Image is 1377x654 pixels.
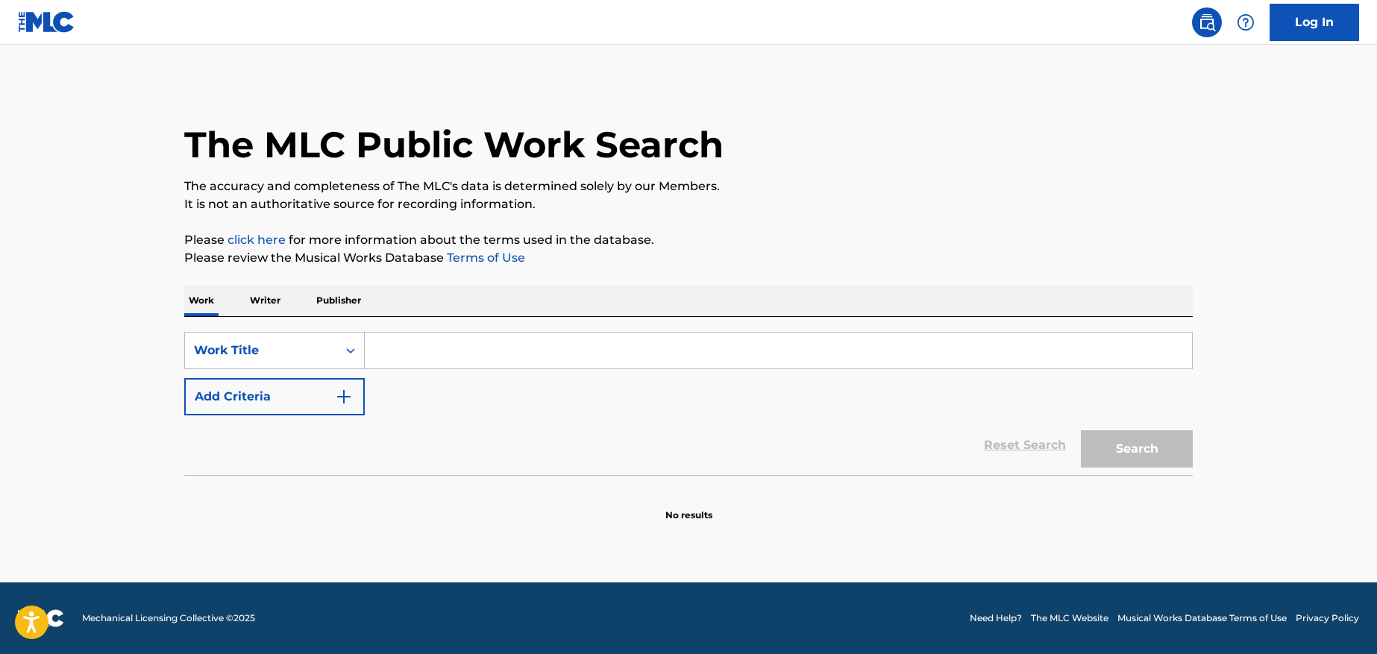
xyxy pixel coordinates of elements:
a: click here [228,233,286,247]
a: Musical Works Database Terms of Use [1117,611,1287,625]
p: Writer [245,285,285,316]
a: Terms of Use [444,251,525,265]
a: The MLC Website [1031,611,1108,625]
a: Public Search [1192,7,1222,37]
p: No results [665,491,712,522]
h1: The MLC Public Work Search [184,122,724,167]
p: Work [184,285,219,316]
span: Mechanical Licensing Collective © 2025 [82,611,255,625]
p: Please review the Musical Works Database [184,249,1193,267]
img: 9d2ae6d4665cec9f34b9.svg [335,388,353,406]
form: Search Form [184,332,1193,475]
img: logo [18,609,64,627]
p: It is not an authoritative source for recording information. [184,195,1193,213]
img: MLC Logo [18,11,75,33]
a: Privacy Policy [1296,611,1359,625]
a: Need Help? [970,611,1022,625]
div: Help [1231,7,1261,37]
p: Please for more information about the terms used in the database. [184,231,1193,249]
div: Work Title [194,342,328,359]
a: Log In [1270,4,1359,41]
p: The accuracy and completeness of The MLC's data is determined solely by our Members. [184,177,1193,195]
img: search [1198,13,1216,31]
p: Publisher [312,285,366,316]
img: help [1237,13,1255,31]
button: Add Criteria [184,378,365,415]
